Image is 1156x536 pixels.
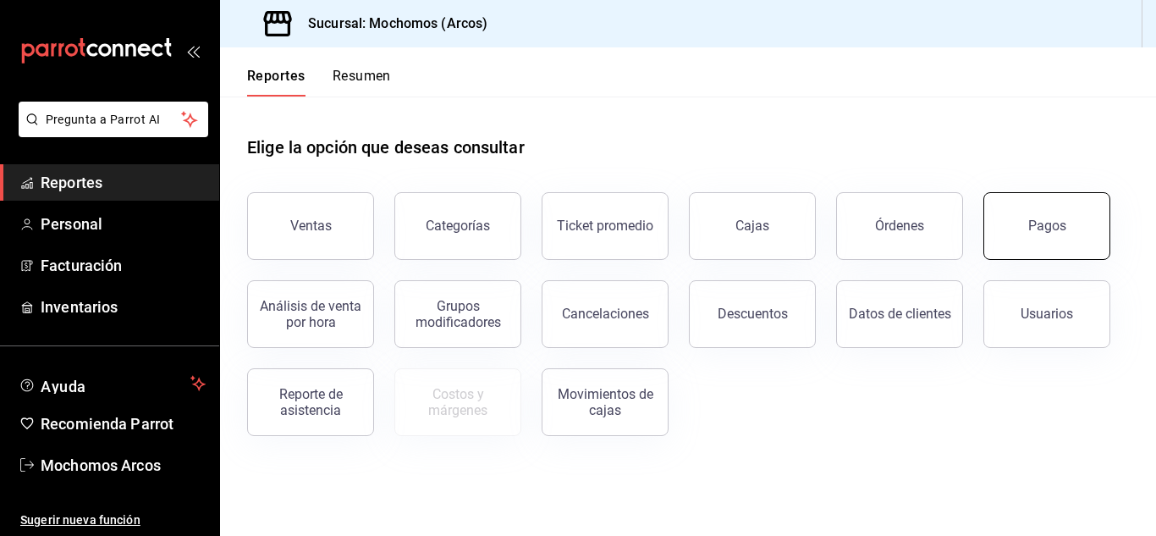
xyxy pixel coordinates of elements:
button: Ventas [247,192,374,260]
div: Ticket promedio [557,218,653,234]
button: Reporte de asistencia [247,368,374,436]
button: Pagos [983,192,1110,260]
div: Descuentos [718,306,788,322]
span: Mochomos Arcos [41,454,206,477]
button: Grupos modificadores [394,280,521,348]
button: Pregunta a Parrot AI [19,102,208,137]
span: Reportes [41,171,206,194]
div: Cancelaciones [562,306,649,322]
button: Resumen [333,68,391,97]
div: navigation tabs [247,68,391,97]
h1: Elige la opción que deseas consultar [247,135,525,160]
button: Reportes [247,68,306,97]
span: Pregunta a Parrot AI [46,111,182,129]
span: Facturación [41,254,206,277]
div: Reporte de asistencia [258,386,363,418]
div: Pagos [1028,218,1066,234]
button: open_drawer_menu [186,44,200,58]
button: Análisis de venta por hora [247,280,374,348]
span: Ayuda [41,373,184,394]
button: Cajas [689,192,816,260]
button: Contrata inventarios para ver este reporte [394,368,521,436]
div: Análisis de venta por hora [258,298,363,330]
button: Ticket promedio [542,192,669,260]
h3: Sucursal: Mochomos (Arcos) [295,14,487,34]
a: Pregunta a Parrot AI [12,123,208,141]
button: Usuarios [983,280,1110,348]
span: Personal [41,213,206,235]
button: Datos de clientes [836,280,963,348]
span: Sugerir nueva función [20,511,206,529]
div: Órdenes [875,218,924,234]
div: Categorías [426,218,490,234]
div: Movimientos de cajas [553,386,658,418]
button: Descuentos [689,280,816,348]
div: Ventas [290,218,332,234]
button: Categorías [394,192,521,260]
div: Usuarios [1021,306,1073,322]
div: Costos y márgenes [405,386,510,418]
span: Recomienda Parrot [41,412,206,435]
div: Grupos modificadores [405,298,510,330]
div: Datos de clientes [849,306,951,322]
span: Inventarios [41,296,206,318]
div: Cajas [735,218,769,234]
button: Movimientos de cajas [542,368,669,436]
button: Órdenes [836,192,963,260]
button: Cancelaciones [542,280,669,348]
